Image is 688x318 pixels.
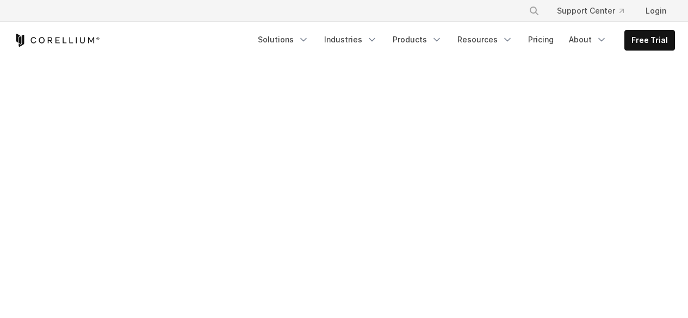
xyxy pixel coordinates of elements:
[14,34,100,47] a: Corellium Home
[516,1,675,21] div: Navigation Menu
[562,30,613,49] a: About
[548,1,633,21] a: Support Center
[318,30,384,49] a: Industries
[251,30,315,49] a: Solutions
[524,1,544,21] button: Search
[522,30,560,49] a: Pricing
[251,30,675,51] div: Navigation Menu
[386,30,449,49] a: Products
[625,30,674,50] a: Free Trial
[637,1,675,21] a: Login
[451,30,519,49] a: Resources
